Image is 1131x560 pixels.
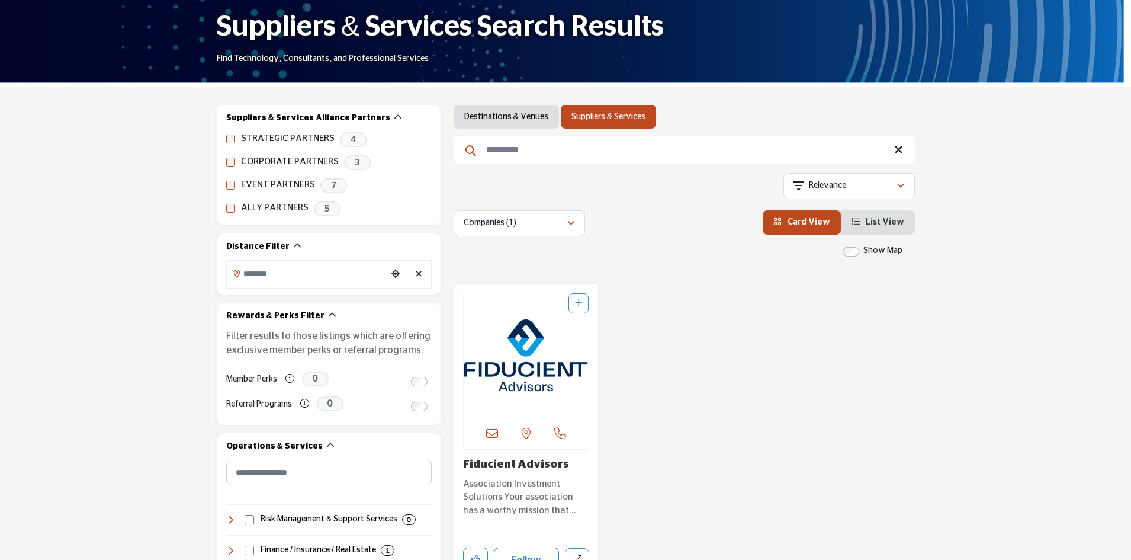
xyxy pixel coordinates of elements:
[463,475,590,518] a: Association Investment Solutions Your association has a worthy mission that serves a unique commu...
[411,402,428,411] input: Switch to Referral Programs
[226,329,432,357] p: Filter results to those listings which are offering exclusive member perks or referral programs.
[241,201,309,215] label: ALLY PARTNERS
[226,460,432,485] input: Search Category
[463,459,569,470] a: Fiducient Advisors
[226,441,323,453] h2: Operations & Services
[773,218,830,226] a: View Card
[344,155,371,170] span: 3
[387,262,404,287] div: Choose your current location
[226,113,390,124] h2: Suppliers & Services Alliance Partners
[241,178,315,192] label: EVENT PARTNERS
[226,135,235,143] input: STRATEGIC PARTNERS checkbox
[454,136,915,164] input: Search Keyword
[841,210,915,235] li: List View
[314,201,340,216] span: 5
[866,218,904,226] span: List View
[763,210,841,235] li: Card View
[464,293,589,418] img: Fiducient Advisors
[783,173,915,199] button: Relevance
[571,111,645,123] a: Suppliers & Services
[241,132,335,146] label: STRATEGIC PARTNERS
[226,204,235,213] input: ALLY PARTNERS checkbox
[302,372,329,386] span: 0
[464,293,589,418] a: Open Listing in new tab
[261,545,376,556] h4: Finance / Insurance / Real Estate: Financial management, accounting, insurance, banking, payroll,...
[463,478,590,518] p: Association Investment Solutions Your association has a worthy mission that serves a unique commu...
[226,394,292,415] label: Referral Programs
[385,546,390,555] b: 1
[454,210,585,236] button: Companies (1)
[226,158,235,167] input: CORPORATE PARTNERS checkbox
[788,218,830,226] span: Card View
[863,245,902,257] label: Show Map
[227,262,387,285] input: Search Location
[411,377,428,386] input: Switch to Member Perks
[407,516,411,524] b: 0
[410,262,428,287] div: Clear search location
[575,299,582,308] a: Add To List
[317,396,343,411] span: 0
[852,218,904,226] a: View List
[245,546,254,555] input: Select Finance / Insurance / Real Estate checkbox
[464,217,516,229] p: Companies (1)
[241,155,339,169] label: CORPORATE PARTNERS
[226,311,324,322] h2: Rewards & Perks Filter
[381,545,394,556] div: 1 Results For Finance / Insurance / Real Estate
[340,132,367,147] span: 4
[226,369,277,390] label: Member Perks
[809,180,846,192] p: Relevance
[217,53,429,65] p: Find Technology, Consultants, and Professional Services
[261,514,397,526] h4: Risk Management & Support Services: Services for cancellation insurance and transportation soluti...
[245,515,254,524] input: Select Risk Management & Support Services checkbox
[320,178,347,193] span: 7
[217,9,664,46] h1: Suppliers & Services Search Results
[402,514,416,525] div: 0 Results For Risk Management & Support Services
[464,111,548,123] a: Destinations & Venues
[463,459,590,472] h3: Fiducient Advisors
[226,241,290,253] h2: Distance Filter
[226,181,235,190] input: EVENT PARTNERS checkbox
